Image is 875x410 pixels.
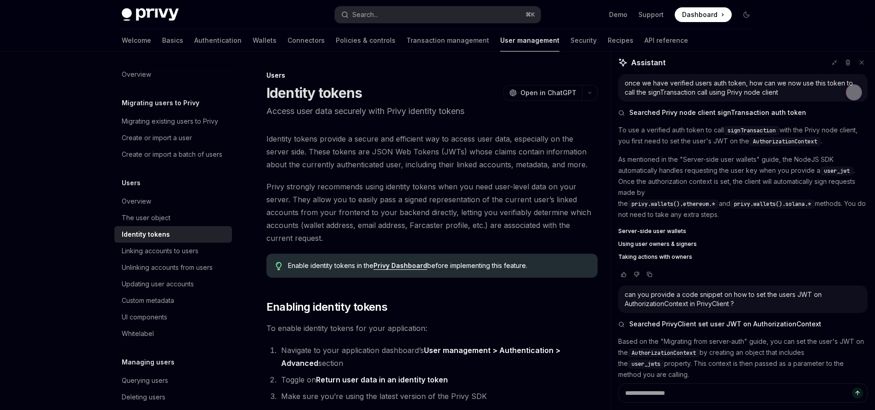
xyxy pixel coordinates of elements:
textarea: Ask a question... [618,383,868,403]
div: Overview [122,69,151,80]
a: API reference [644,29,688,51]
span: AuthorizationContext [632,349,696,357]
div: Updating user accounts [122,279,194,290]
div: The user object [122,212,170,223]
span: privy.wallets().solana.* [734,200,811,208]
a: Querying users [114,372,232,389]
a: Taking actions with owners [618,253,868,261]
button: Open in ChatGPT [503,85,582,101]
p: As mentioned in the "Server-side user wallets" guide, the NodeJS SDK automatically handles reques... [618,154,868,220]
button: Vote that response was not good [631,270,642,279]
a: Recipes [608,29,633,51]
div: Search... [352,9,378,20]
div: UI components [122,312,167,323]
h5: Users [122,177,141,188]
button: Copy chat response [644,270,655,279]
button: Toggle dark mode [739,7,754,22]
button: Searched Privy node client signTransaction auth token [618,108,868,117]
a: Support [638,10,664,19]
p: Based on the "Migrating from server-auth" guide, you can set the user's JWT on the by creating an... [618,336,868,380]
a: Demo [609,10,627,19]
span: To enable identity tokens for your application: [266,322,598,335]
a: Connectors [288,29,325,51]
a: The user object [114,210,232,226]
a: Authentication [194,29,242,51]
span: Assistant [631,57,666,68]
span: Enable identity tokens in the before implementing this feature. [288,261,588,270]
div: Users [266,71,598,80]
a: Deleting users [114,389,232,405]
li: Toggle on [278,373,598,386]
a: Identity tokens [114,226,232,243]
h5: Managing users [122,357,175,368]
div: can you provide a code snippet on how to set the users JWT on AuthorizationContext in PrivyClient ? [625,290,861,308]
a: Privy Dashboard [373,262,427,270]
a: User management [500,29,559,51]
strong: Return user data in an identity token [316,375,448,384]
p: Access user data securely with Privy identity tokens [266,105,598,118]
div: Migrating existing users to Privy [122,116,218,127]
button: Send message [852,387,863,399]
li: Navigate to your application dashboard’s section [278,344,598,370]
span: Searched PrivyClient set user JWT on AuthorizationContext [629,319,821,329]
button: Open search [335,6,541,23]
div: Overview [122,196,151,207]
a: Welcome [122,29,151,51]
span: Server-side user wallets [618,228,686,235]
span: AuthorizationContext [753,138,817,145]
div: Identity tokens [122,229,170,240]
a: Policies & controls [336,29,395,51]
div: Linking accounts to users [122,245,198,256]
h1: Identity tokens [266,85,362,101]
img: dark logo [122,8,179,21]
a: Using user owners & signers [618,240,868,248]
span: Open in ChatGPT [520,88,576,97]
a: Dashboard [675,7,732,22]
p: To use a verified auth token to call with the Privy node client, you first need to set the user's... [618,125,868,147]
span: Privy strongly recommends using identity tokens when you need user-level data on your server. The... [266,180,598,245]
a: Linking accounts to users [114,243,232,259]
a: Security [570,29,597,51]
a: Whitelabel [114,325,232,342]
span: Taking actions with owners [618,253,692,261]
span: user_jwts [632,360,660,368]
a: Create or import a batch of users [114,146,232,163]
span: Dashboard [682,10,717,19]
span: Searched Privy node client signTransaction auth token [629,108,806,117]
a: Wallets [253,29,277,51]
a: Overview [114,66,232,83]
a: Basics [162,29,183,51]
span: Using user owners & signers [618,240,697,248]
svg: Tip [276,262,282,270]
span: Identity tokens provide a secure and efficient way to access user data, especially on the server ... [266,132,598,171]
a: Overview [114,193,232,210]
span: Enabling identity tokens [266,300,388,314]
div: Custom metadata [122,295,174,306]
a: Updating user accounts [114,276,232,292]
a: Unlinking accounts from users [114,259,232,276]
div: Create or import a batch of users [122,149,222,160]
span: signTransaction [728,127,776,134]
button: Vote that response was good [618,270,629,279]
div: once we have verified users auth token, how can we now use this token to call the signTransaction... [625,79,861,97]
a: Server-side user wallets [618,228,868,235]
div: Querying users [122,375,168,386]
a: Migrating existing users to Privy [114,113,232,130]
span: user_jwt [824,167,850,175]
h5: Migrating users to Privy [122,97,199,108]
a: UI components [114,309,232,325]
div: Deleting users [122,392,165,403]
a: Create or import a user [114,130,232,146]
span: privy.wallets().ethereum.* [632,200,715,208]
button: Searched PrivyClient set user JWT on AuthorizationContext [618,319,868,329]
div: Unlinking accounts from users [122,262,213,273]
a: Custom metadata [114,292,232,309]
div: Whitelabel [122,328,154,339]
div: Create or import a user [122,132,192,143]
a: Transaction management [406,29,489,51]
span: ⌘ K [525,11,535,18]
